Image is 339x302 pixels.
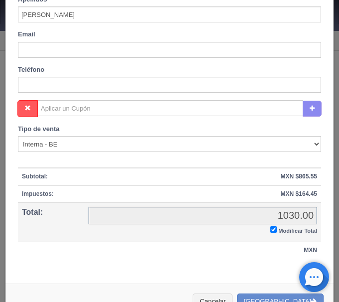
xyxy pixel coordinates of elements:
th: Impuestos: [18,185,85,202]
label: Email [18,30,35,39]
input: Aplicar un Cupón [37,100,303,116]
label: Tipo de venta [18,125,60,134]
th: Subtotal: [18,168,85,185]
th: Total: [18,202,85,242]
strong: MXN $164.45 [281,190,317,197]
strong: MXN $865.55 [281,173,317,180]
strong: MXN [304,247,317,254]
small: Modificar Total [278,228,317,234]
input: Modificar Total [270,226,277,233]
label: Teléfono [18,65,44,75]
